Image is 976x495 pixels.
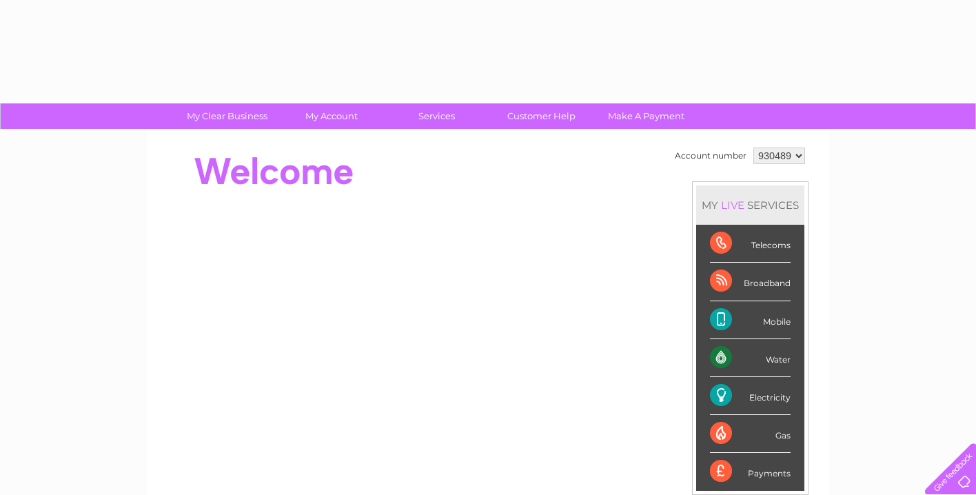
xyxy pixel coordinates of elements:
a: Customer Help [485,103,598,129]
td: Account number [671,144,750,168]
div: Electricity [710,377,791,415]
div: Broadband [710,263,791,301]
div: Telecoms [710,225,791,263]
div: Gas [710,415,791,453]
div: Mobile [710,301,791,339]
a: Services [380,103,494,129]
div: MY SERVICES [696,185,804,225]
a: My Account [275,103,389,129]
div: LIVE [718,199,747,212]
div: Payments [710,453,791,490]
a: Make A Payment [589,103,703,129]
div: Water [710,339,791,377]
a: My Clear Business [170,103,284,129]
